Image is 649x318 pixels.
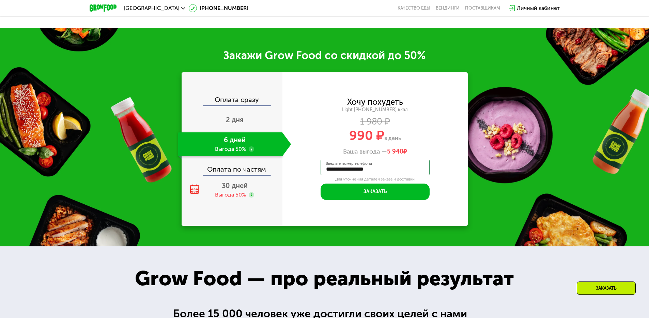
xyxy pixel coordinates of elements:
span: [GEOGRAPHIC_DATA] [124,5,180,11]
a: Качество еды [398,5,430,11]
div: Выгода 50% [215,191,246,199]
div: Для уточнения деталей заказа и доставки [321,177,430,182]
span: 990 ₽ [349,128,384,143]
div: поставщикам [465,5,500,11]
div: Оплата по частям [182,159,282,175]
div: Оплата сразу [182,96,282,105]
a: Вендинги [436,5,460,11]
span: 5 940 [387,148,403,155]
span: 2 дня [226,116,244,124]
button: Заказать [321,184,430,200]
div: Хочу похудеть [347,98,403,106]
div: Light [PHONE_NUMBER] ккал [282,107,468,113]
div: 1 980 ₽ [282,118,468,126]
div: Заказать [577,281,636,295]
span: 30 дней [222,182,248,190]
span: ₽ [387,148,407,156]
span: в день [384,135,401,141]
a: [PHONE_NUMBER] [189,4,248,12]
div: Ваша выгода — [282,148,468,156]
div: Grow Food — про реальный результат [120,263,529,294]
label: Введите номер телефона [326,162,372,165]
div: Личный кабинет [517,4,560,12]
